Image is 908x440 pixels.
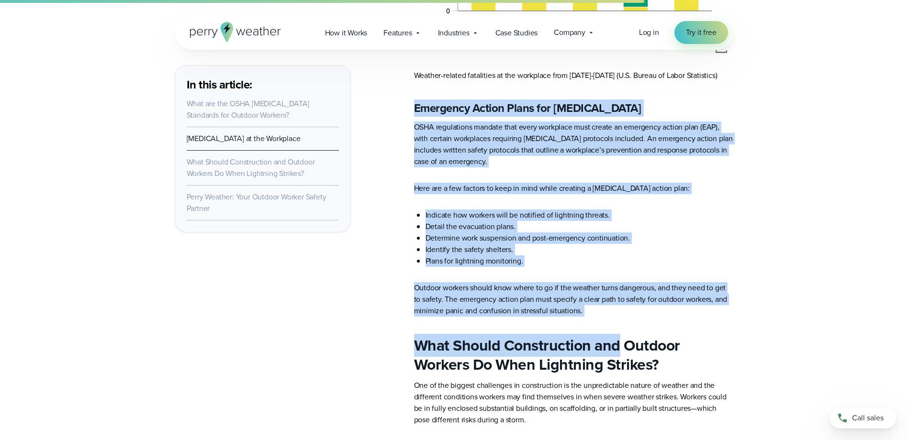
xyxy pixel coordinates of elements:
[426,209,734,221] li: Indicate how workers will be notified of lightning threats.
[317,23,376,43] a: How it Works
[414,334,680,376] strong: What Should Construction and Outdoor Workers Do When Lightning Strikes?
[187,133,301,144] a: [MEDICAL_DATA] at the Workplace
[383,27,412,39] span: Features
[414,282,734,317] p: Outdoor workers should know where to go if the weather turns dangerous, and they need to get to s...
[686,27,717,38] span: Try it free
[414,121,734,167] p: OSHA regulations mandate that every workplace must create an emergency action plan (EAP), with ce...
[639,27,659,38] a: Log in
[830,407,897,429] a: Call sales
[414,183,734,194] p: Here are a few factors to keep in mind while creating a [MEDICAL_DATA] action plan:
[554,27,585,38] span: Company
[187,156,315,179] a: What Should Construction and Outdoor Workers Do When Lightning Strikes?
[438,27,470,39] span: Industries
[187,77,339,92] h3: In this article:
[187,191,326,214] a: Perry Weather: Your Outdoor Worker Safety Partner
[414,99,641,117] strong: Emergency Action Plans for [MEDICAL_DATA]
[414,70,734,81] p: Weather-related fatalities at the workplace from [DATE]-[DATE] (U.S. Bureau of Labor Statistics)
[325,27,368,39] span: How it Works
[426,221,734,232] li: Detail the evacuation plans.
[414,380,734,426] p: One of the biggest challenges in construction is the unpredictable nature of weather and the diff...
[495,27,538,39] span: Case Studies
[487,23,546,43] a: Case Studies
[674,21,728,44] a: Try it free
[426,232,734,244] li: Determine work suspension and post-emergency continuation.
[426,244,734,255] li: Identify the safety shelters.
[426,255,734,267] li: Plans for lightning monitoring.
[852,412,884,424] span: Call sales
[187,98,310,121] a: What are the OSHA [MEDICAL_DATA] Standards for Outdoor Workers?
